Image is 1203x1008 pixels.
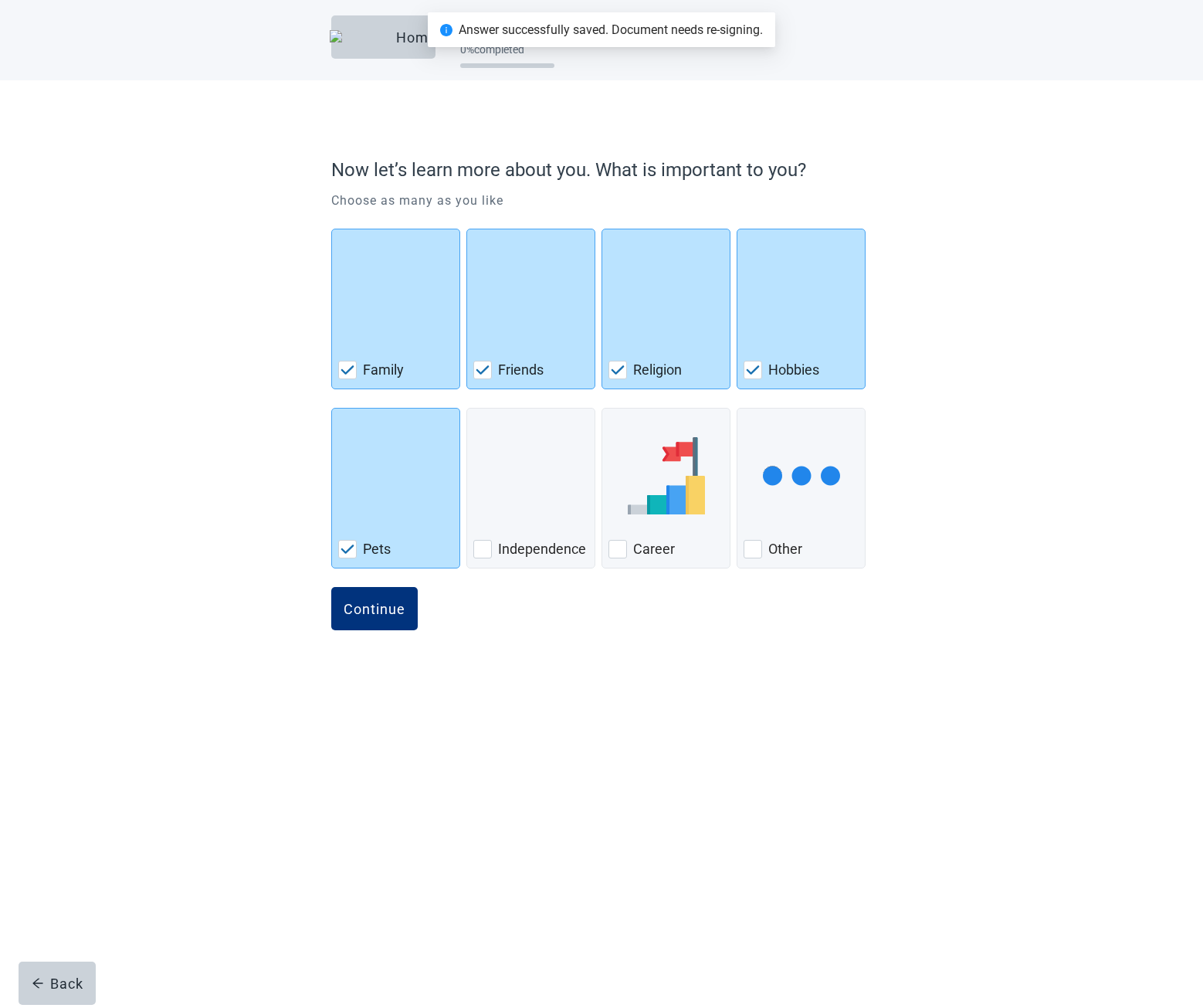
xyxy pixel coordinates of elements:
div: Continue [344,601,405,616]
span: Answer successfully saved. Document needs re-signing. [459,22,763,37]
div: Hobbies, checkbox, checked [737,229,866,389]
span: arrow-left [32,977,44,989]
label: Family [363,361,404,379]
button: arrow-leftBack [19,962,96,1005]
div: Independence, checkbox, not checked [466,408,595,568]
div: Back [32,976,83,991]
div: Religion, checkbox, checked [601,229,730,389]
div: Progress section [460,37,554,75]
div: Other, checkbox, not checked [737,408,866,568]
label: Religion [633,361,682,379]
label: Hobbies [768,361,819,379]
div: Home [344,29,423,45]
div: Family, checkbox, checked [331,229,460,389]
label: Independence [498,540,586,558]
label: Friends [498,361,544,379]
p: Choose as many as you like [331,192,872,210]
label: Pets [363,540,391,558]
div: Friends, checkbox, checked [466,229,595,389]
button: Continue [331,587,418,630]
span: info-circle [440,24,452,36]
div: Career, checkbox, not checked [601,408,730,568]
p: Now let’s learn more about you. What is important to you? [331,156,864,184]
label: Other [768,540,802,558]
div: 0 % completed [460,43,554,56]
label: Career [633,540,675,558]
img: Elephant [330,30,390,44]
div: Pets, checkbox, checked [331,408,460,568]
button: ElephantHome [331,15,435,59]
